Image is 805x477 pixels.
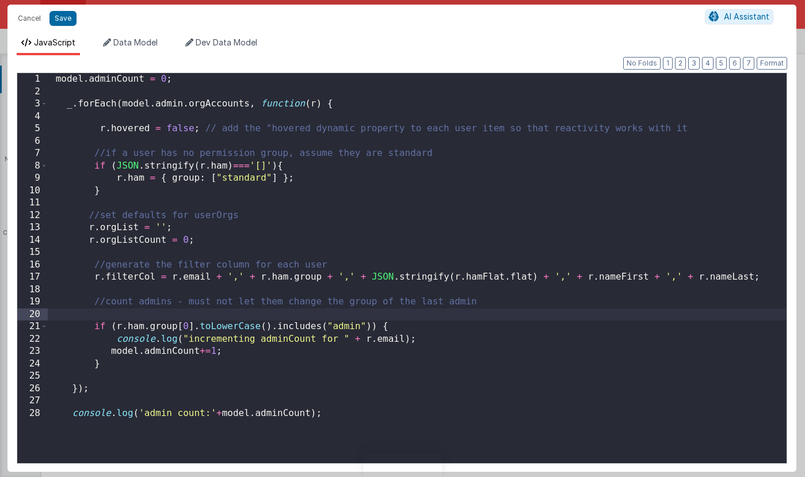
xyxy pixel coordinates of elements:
button: 4 [702,57,714,70]
div: 12 [17,209,48,222]
div: 28 [17,407,48,420]
div: 14 [17,234,48,247]
button: No Folds [623,57,661,70]
div: 1 [17,73,48,86]
div: 20 [17,308,48,321]
button: 2 [675,57,686,70]
div: 17 [17,271,48,284]
button: 5 [716,57,727,70]
div: 8 [17,160,48,173]
div: 10 [17,185,48,197]
div: 6 [17,135,48,148]
div: 21 [17,320,48,333]
div: 27 [17,395,48,407]
button: 6 [729,57,741,70]
button: Format [757,57,787,70]
span: Data Model [113,37,158,47]
button: 3 [688,57,700,70]
div: 13 [17,222,48,234]
button: 7 [743,57,754,70]
span: AI Assistant [724,12,769,21]
div: 7 [17,147,48,160]
button: Save [49,11,77,26]
div: 25 [17,370,48,383]
div: 9 [17,172,48,185]
div: 26 [17,383,48,395]
div: 23 [17,345,48,358]
div: 15 [17,246,48,259]
div: 5 [17,123,48,135]
div: 2 [17,86,48,98]
button: AI Assistant [705,9,773,24]
div: 24 [17,358,48,371]
button: 1 [663,57,673,70]
div: 3 [17,98,48,110]
div: 11 [17,197,48,209]
button: Cancel [12,10,47,26]
div: 18 [17,284,48,296]
div: 22 [17,333,48,346]
div: 16 [17,259,48,272]
span: JavaScript [34,37,75,47]
iframe: Marker.io feedback button [363,453,442,477]
div: 19 [17,296,48,308]
span: Dev Data Model [196,37,257,47]
div: 4 [17,110,48,123]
